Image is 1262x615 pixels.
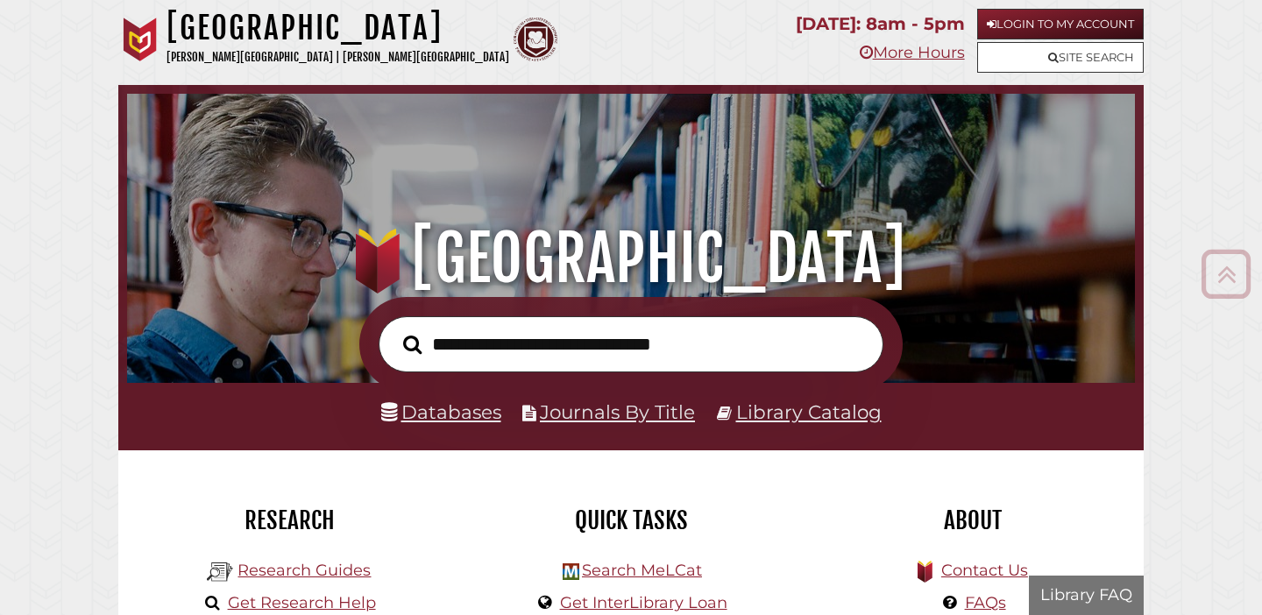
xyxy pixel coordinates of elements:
[815,505,1131,535] h2: About
[167,47,509,67] p: [PERSON_NAME][GEOGRAPHIC_DATA] | [PERSON_NAME][GEOGRAPHIC_DATA]
[473,505,789,535] h2: Quick Tasks
[403,334,422,354] i: Search
[736,400,882,423] a: Library Catalog
[131,505,447,535] h2: Research
[1195,259,1258,288] a: Back to Top
[796,9,965,39] p: [DATE]: 8am - 5pm
[941,561,1028,580] a: Contact Us
[965,593,1006,612] a: FAQs
[167,9,509,47] h1: [GEOGRAPHIC_DATA]
[238,561,371,580] a: Research Guides
[207,559,233,585] img: Hekman Library Logo
[560,593,727,612] a: Get InterLibrary Loan
[514,18,557,61] img: Calvin Theological Seminary
[977,9,1144,39] a: Login to My Account
[381,400,501,423] a: Databases
[146,220,1117,297] h1: [GEOGRAPHIC_DATA]
[977,42,1144,73] a: Site Search
[394,330,430,359] button: Search
[563,563,579,580] img: Hekman Library Logo
[118,18,162,61] img: Calvin University
[228,593,376,612] a: Get Research Help
[540,400,695,423] a: Journals By Title
[860,43,965,62] a: More Hours
[582,561,702,580] a: Search MeLCat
